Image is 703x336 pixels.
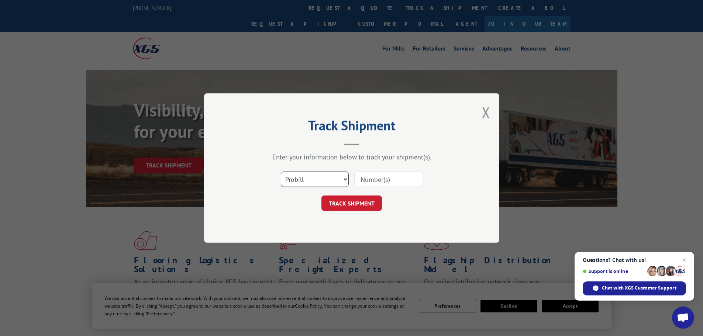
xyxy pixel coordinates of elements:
[354,172,422,187] input: Number(s)
[672,306,694,329] div: Open chat
[680,256,689,264] span: Close chat
[583,269,645,274] span: Support is online
[583,257,686,263] span: Questions? Chat with us!
[241,153,462,161] div: Enter your information below to track your shipment(s).
[241,120,462,134] h2: Track Shipment
[321,195,382,211] button: TRACK SHIPMENT
[602,285,676,291] span: Chat with XGS Customer Support
[583,281,686,295] div: Chat with XGS Customer Support
[482,103,490,122] button: Close modal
